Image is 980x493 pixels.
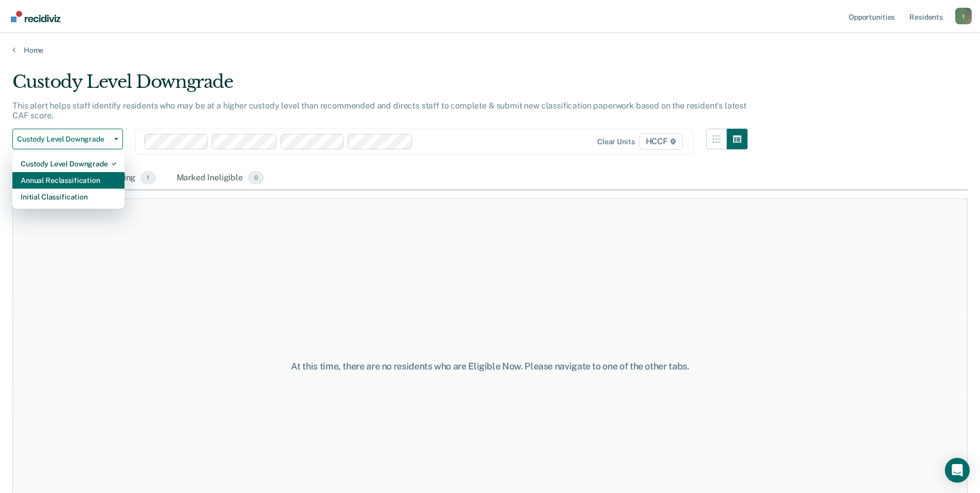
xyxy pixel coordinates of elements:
img: Recidiviz [11,11,60,22]
span: HCCF [639,133,683,150]
div: t [955,8,972,24]
div: Pending1 [102,167,158,190]
div: Initial Classification [21,189,116,205]
span: 0 [248,171,264,184]
p: This alert helps staff identify residents who may be at a higher custody level than recommended a... [12,101,746,120]
div: Clear units [597,137,635,146]
div: Annual Reclassification [21,172,116,189]
a: Home [12,45,968,55]
button: Custody Level Downgrade [12,129,123,149]
div: Open Intercom Messenger [945,458,970,483]
div: Custody Level Downgrade [21,156,116,172]
span: Custody Level Downgrade [17,135,110,144]
div: At this time, there are no residents who are Eligible Now. Please navigate to one of the other tabs. [252,361,729,372]
div: Marked Ineligible0 [175,167,267,190]
button: Profile dropdown button [955,8,972,24]
div: Custody Level Downgrade [12,71,748,101]
span: 1 [141,171,155,184]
